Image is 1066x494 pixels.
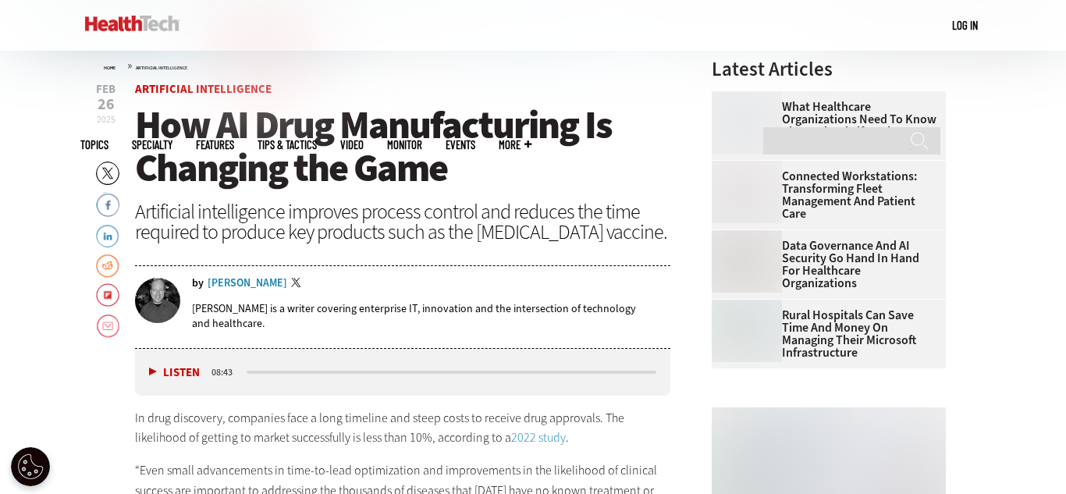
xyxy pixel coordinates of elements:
a: Microsoft building [712,300,782,312]
a: Video [340,139,364,151]
img: woman discusses data governance [712,230,774,293]
div: media player [135,349,670,396]
button: Listen [149,367,200,378]
p: In drug discovery, companies face a long timeline and steep costs to receive drug approvals. The ... [135,408,670,448]
a: Rural Hospitals Can Save Time and Money on Managing Their Microsoft Infrastructure [712,309,936,359]
a: Twitter [291,278,305,290]
a: Features [196,139,234,151]
a: Tips & Tactics [258,139,317,151]
a: woman discusses data governance [712,230,782,243]
img: Brian Horowitz [135,278,180,323]
a: Connected Workstations: Transforming Fleet Management and Patient Care [712,170,936,220]
div: duration [209,365,244,379]
span: Specialty [132,139,172,151]
div: Cookie Settings [11,447,50,486]
img: Microsoft building [712,300,774,362]
a: nurse smiling at patient [712,161,782,173]
img: doctor in front of clouds and reflective building [712,91,774,154]
button: Open Preferences [11,447,50,486]
a: Data Governance and AI Security Go Hand in Hand for Healthcare Organizations [712,240,936,290]
img: nurse smiling at patient [712,161,774,223]
div: Artificial intelligence improves process control and reduces the time required to produce key pro... [135,201,670,242]
span: by [192,278,204,289]
span: Topics [80,139,108,151]
div: User menu [952,17,978,34]
a: CDW [203,103,320,119]
a: [PERSON_NAME] [208,278,287,289]
img: Home [85,16,179,31]
a: Log in [952,18,978,32]
a: Events [446,139,475,151]
span: More [499,139,531,151]
a: MonITor [387,139,422,151]
p: [PERSON_NAME] is a writer covering enterprise IT, innovation and the intersection of technology a... [192,301,670,331]
a: 2022 study [511,429,566,446]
